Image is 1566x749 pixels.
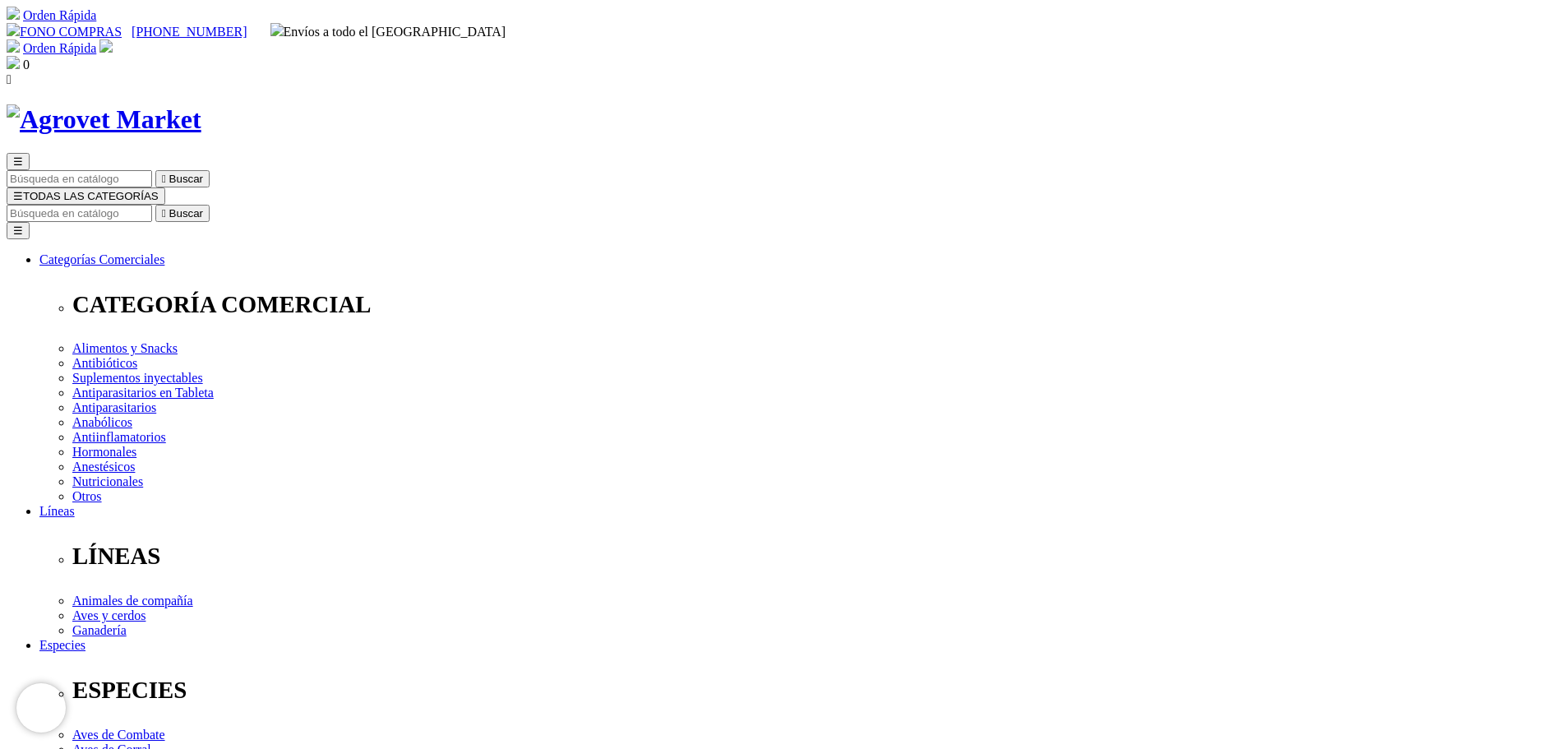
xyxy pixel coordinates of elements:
img: user.svg [99,39,113,53]
img: Agrovet Market [7,104,201,135]
img: shopping-cart.svg [7,7,20,20]
p: ESPECIES [72,677,1559,704]
p: CATEGORÍA COMERCIAL [72,291,1559,318]
span: Buscar [169,173,203,185]
a: Aves de Combate [72,728,165,742]
iframe: Brevo live chat [16,683,66,733]
a: Ganadería [72,623,127,637]
a: Orden Rápida [23,8,96,22]
a: Anestésicos [72,460,135,474]
a: Acceda a su cuenta de cliente [99,41,113,55]
a: [PHONE_NUMBER] [132,25,247,39]
a: Antiinflamatorios [72,430,166,444]
button:  Buscar [155,170,210,187]
span: Envíos a todo el [GEOGRAPHIC_DATA] [270,25,506,39]
img: phone.svg [7,23,20,36]
button:  Buscar [155,205,210,222]
i:  [162,173,166,185]
a: Antiparasitarios en Tableta [72,386,214,400]
span: ☰ [13,190,23,202]
span: 0 [23,58,30,72]
img: delivery-truck.svg [270,23,284,36]
a: Alimentos y Snacks [72,341,178,355]
img: shopping-cart.svg [7,39,20,53]
a: FONO COMPRAS [7,25,122,39]
a: Anabólicos [72,415,132,429]
input: Buscar [7,170,152,187]
button: ☰ [7,153,30,170]
a: Hormonales [72,445,136,459]
a: Líneas [39,504,75,518]
a: Antiparasitarios [72,400,156,414]
a: Otros [72,489,102,503]
span: ☰ [13,155,23,168]
i:  [7,72,12,86]
span: Buscar [169,207,203,220]
button: ☰TODAS LAS CATEGORÍAS [7,187,165,205]
a: Categorías Comerciales [39,252,164,266]
a: Especies [39,638,85,652]
a: Suplementos inyectables [72,371,203,385]
a: Aves y cerdos [72,608,146,622]
p: LÍNEAS [72,543,1559,570]
i:  [162,207,166,220]
input: Buscar [7,205,152,222]
a: Animales de compañía [72,594,193,608]
a: Nutricionales [72,474,143,488]
a: Orden Rápida [23,41,96,55]
a: Antibióticos [72,356,137,370]
button: ☰ [7,222,30,239]
img: shopping-bag.svg [7,56,20,69]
